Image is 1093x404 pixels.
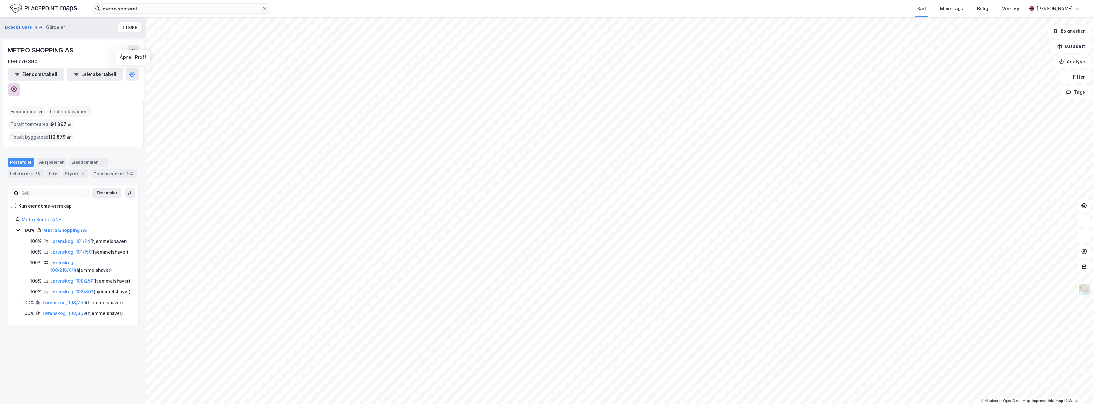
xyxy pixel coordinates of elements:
img: logo.f888ab2527a4732fd821a326f86c7f29.svg [10,3,77,14]
a: Lørenskog, 101/24 [50,238,90,244]
div: 63 [34,170,41,177]
div: Bolig [977,5,988,12]
div: 100% [23,299,34,306]
button: Leietakertabell [67,68,123,81]
span: 5 [39,108,42,115]
div: Leietakere [8,169,44,178]
button: Tilbake [118,22,141,32]
div: 100% [30,288,42,296]
div: 4 [79,170,86,177]
div: Styret [62,169,88,178]
div: ( hjemmelshaver ) [43,299,123,306]
button: Bokmerker [1048,25,1090,38]
div: Portefølje [8,158,34,167]
button: Filter [1060,71,1090,83]
div: ( hjemmelshaver ) [50,288,131,296]
div: Kart [917,5,926,12]
a: Lørenskog, 108/799 [43,300,86,305]
div: Verktøy [1002,5,1019,12]
span: 91 897 ㎡ [51,120,72,128]
div: [PERSON_NAME] [1036,5,1073,12]
div: ( hjemmelshaver ) [50,248,128,256]
a: Metro Shopping AS [43,228,87,233]
div: Eiendommer : [8,106,45,117]
button: Eiendomstabell [8,68,64,81]
div: Totalt tomteareal : [8,119,74,129]
div: Mine Tags [940,5,963,12]
div: 100% [30,237,42,245]
div: Info [46,169,60,178]
button: Ekspander [92,188,121,198]
div: Gårdeier [46,24,65,31]
div: Leide lokasjoner : [47,106,92,117]
span: 112 879 ㎡ [48,133,71,141]
a: Lørenskog, 101/150 [50,249,92,255]
div: ( hjemmelshaver ) [43,310,123,317]
div: 100% [23,227,35,234]
div: 100% [30,248,42,256]
a: Lørenskog, 108/809 [43,311,86,316]
button: Tags [1061,86,1090,99]
div: 143 [126,170,134,177]
iframe: Chat Widget [1061,373,1093,404]
div: METRO SHOPPING AS [8,45,75,55]
div: Eiendommer [69,158,108,167]
img: Z [1078,284,1090,296]
div: ( hjemmelshaver ) [50,259,131,274]
div: 100% [30,259,42,266]
div: 996 779 890 [8,58,37,65]
div: 100% [30,277,42,285]
div: Kontrollprogram for chat [1061,373,1093,404]
div: Totalt byggareal : [8,132,74,142]
span: 1 [88,108,90,115]
button: Datasett [1052,40,1090,53]
div: ( hjemmelshaver ) [50,277,130,285]
input: Søk på adresse, matrikkel, gårdeiere, leietakere eller personer [100,4,262,13]
a: OpenStreetMap [999,399,1030,403]
a: Lørenskog, 108/802 [50,289,94,294]
a: Mapbox [981,399,998,403]
div: Kun eiendoms-eierskap [18,202,72,210]
div: Aksjonærer [37,158,66,167]
div: Transaksjoner [91,169,137,178]
div: 5 [99,159,105,165]
button: Analyse [1054,55,1090,68]
a: Metro Senter ANS [22,217,61,222]
a: Improve this map [1032,399,1063,403]
div: 100% [23,310,34,317]
a: Lørenskog, 108/250 [50,278,93,284]
div: ( hjemmelshaver ) [50,237,127,245]
button: Boecks Gate 14 [5,24,39,31]
input: Søk [19,188,88,198]
a: Lørenskog, 108/216/0/1 [50,260,75,273]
